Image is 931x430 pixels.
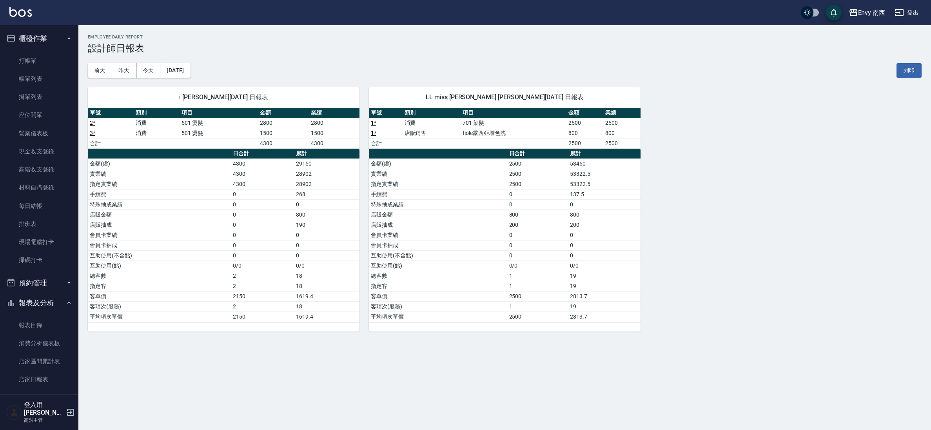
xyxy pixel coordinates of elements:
td: 53322.5 [568,179,641,189]
a: 現金收支登錄 [3,142,75,160]
td: 2500 [507,169,568,179]
td: 0 [294,230,359,240]
a: 打帳單 [3,52,75,70]
td: 29150 [294,159,359,169]
h3: 設計師日報表 [88,43,922,54]
td: 合計 [88,138,134,148]
td: 501 燙髮 [180,118,258,128]
a: 報表目錄 [3,316,75,334]
a: 店家日報表 [3,370,75,388]
td: 客單價 [88,291,231,301]
td: 指定客 [88,281,231,291]
td: 店販銷售 [403,128,461,138]
td: 2 [231,271,294,281]
td: 268 [294,189,359,199]
button: 今天 [136,63,161,78]
th: 金額 [258,108,309,118]
td: 200 [507,220,568,230]
td: 0 [231,230,294,240]
td: 0 [231,220,294,230]
td: 2813.7 [568,291,641,301]
button: 登出 [891,5,922,20]
button: [DATE] [160,63,190,78]
td: 501 燙髮 [180,128,258,138]
td: 18 [294,271,359,281]
td: 19 [568,301,641,312]
td: 0 [507,199,568,210]
td: 店販抽成 [369,220,507,230]
td: 0 [294,240,359,250]
td: 手續費 [88,189,231,199]
td: 互助使用(不含點) [369,250,507,261]
th: 項目 [461,108,566,118]
td: 701 染髮 [461,118,566,128]
td: 客單價 [369,291,507,301]
td: 特殊抽成業績 [88,199,231,210]
td: 實業績 [369,169,507,179]
th: 單號 [369,108,403,118]
td: 2150 [231,312,294,322]
td: 0 [231,240,294,250]
td: 金額(虛) [88,159,231,169]
button: 預約管理 [3,273,75,293]
img: Logo [9,7,32,17]
td: 53460 [568,159,641,169]
span: LL miss [PERSON_NAME] [PERSON_NAME][DATE] 日報表 [378,93,631,101]
td: 200 [568,220,641,230]
th: 日合計 [231,149,294,159]
td: 18 [294,281,359,291]
button: 昨天 [112,63,136,78]
p: 高階主管 [24,417,64,424]
td: 137.5 [568,189,641,199]
td: 2500 [566,118,603,128]
th: 日合計 [507,149,568,159]
td: 0 [507,250,568,261]
td: 1 [507,271,568,281]
span: i [PERSON_NAME][DATE] 日報表 [97,93,350,101]
td: 0/0 [294,261,359,271]
td: 0 [231,250,294,261]
td: 0 [231,199,294,210]
a: 座位開單 [3,106,75,124]
th: 金額 [566,108,603,118]
th: 類別 [403,108,461,118]
td: 2500 [507,179,568,189]
td: 會員卡業績 [88,230,231,240]
a: 每日結帳 [3,197,75,215]
div: Envy 南西 [858,8,886,18]
button: 前天 [88,63,112,78]
td: 19 [568,281,641,291]
td: 0 [568,199,641,210]
td: 800 [566,128,603,138]
td: 總客數 [88,271,231,281]
td: 800 [568,210,641,220]
td: 互助使用(點) [88,261,231,271]
td: 800 [294,210,359,220]
td: 店販抽成 [88,220,231,230]
th: 業績 [603,108,640,118]
td: 4300 [231,159,294,169]
td: 19 [568,271,641,281]
th: 累計 [294,149,359,159]
td: 店販金額 [88,210,231,220]
th: 累計 [568,149,641,159]
td: 消費 [134,118,180,128]
td: 2 [231,301,294,312]
button: Envy 南西 [846,5,889,21]
a: 店家區間累計表 [3,352,75,370]
td: 平均項次單價 [88,312,231,322]
td: 2500 [507,159,568,169]
td: 消費 [403,118,461,128]
td: 0/0 [568,261,641,271]
td: 指定客 [369,281,507,291]
td: 實業績 [88,169,231,179]
td: 1619.4 [294,291,359,301]
button: 列印 [897,63,922,78]
td: 會員卡業績 [369,230,507,240]
th: 單號 [88,108,134,118]
td: 金額(虛) [369,159,507,169]
td: 互助使用(點) [369,261,507,271]
button: 櫃檯作業 [3,28,75,49]
td: 平均項次單價 [369,312,507,322]
td: 2800 [258,118,309,128]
